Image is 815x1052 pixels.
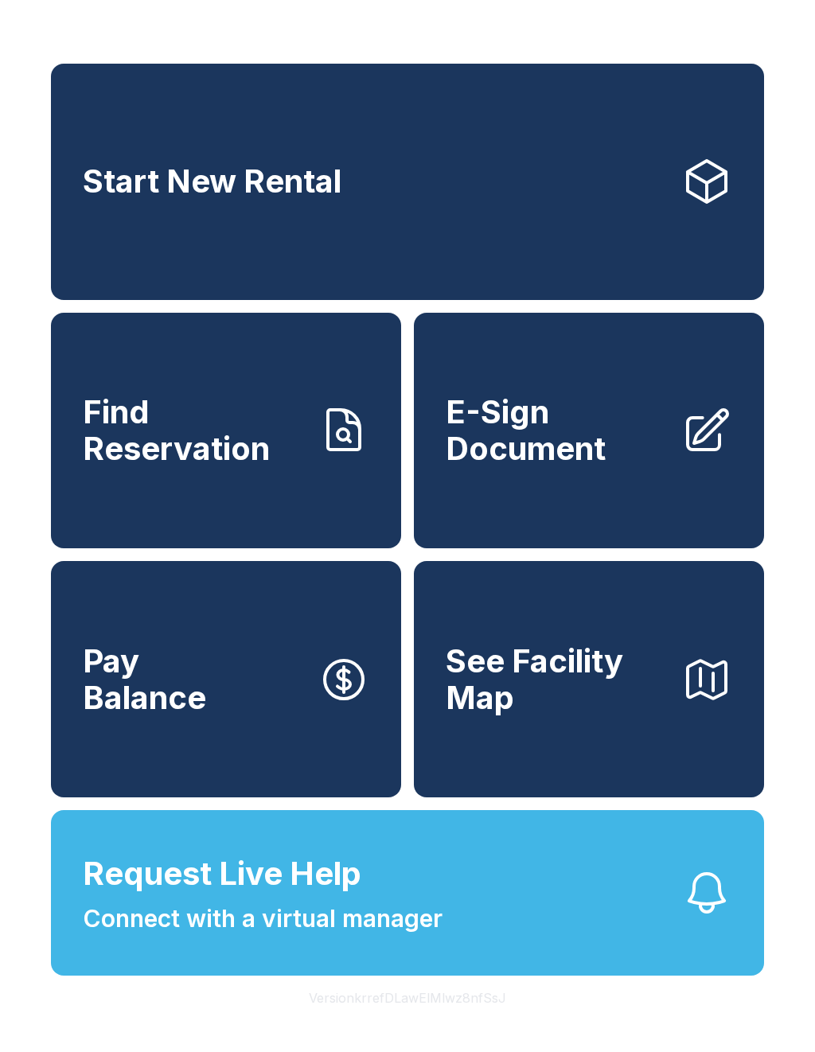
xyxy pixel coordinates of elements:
[51,313,401,549] a: Find Reservation
[83,394,306,466] span: Find Reservation
[83,643,206,715] span: Pay Balance
[51,64,764,300] a: Start New Rental
[83,850,361,898] span: Request Live Help
[83,163,341,200] span: Start New Rental
[414,313,764,549] a: E-Sign Document
[296,976,519,1020] button: VersionkrrefDLawElMlwz8nfSsJ
[83,901,443,937] span: Connect with a virtual manager
[446,643,669,715] span: See Facility Map
[414,561,764,797] button: See Facility Map
[446,394,669,466] span: E-Sign Document
[51,561,401,797] button: PayBalance
[51,810,764,976] button: Request Live HelpConnect with a virtual manager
